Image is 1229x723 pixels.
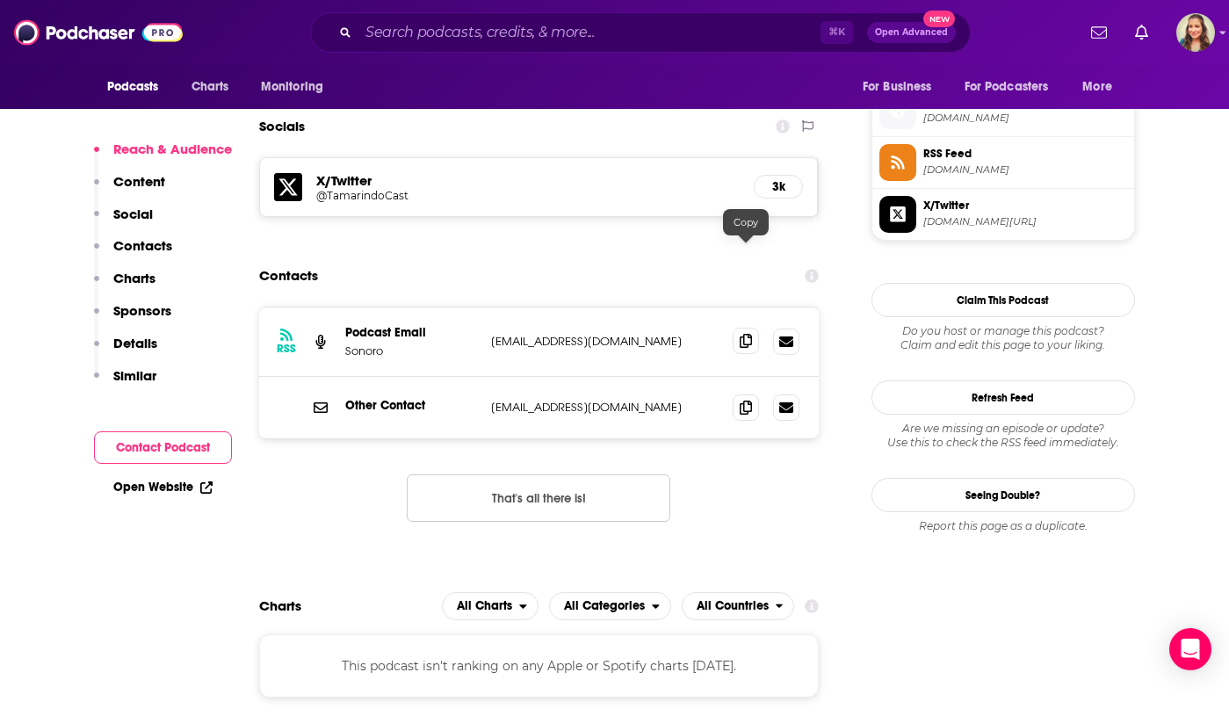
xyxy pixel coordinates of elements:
img: Podchaser - Follow, Share and Rate Podcasts [14,16,183,49]
button: open menu [442,592,539,620]
span: Monitoring [261,75,323,99]
button: Reach & Audience [94,141,232,173]
span: twitter.com/TamarindoCast [923,215,1127,228]
span: New [923,11,955,27]
input: Search podcasts, credits, & more... [358,18,821,47]
span: All Charts [457,600,512,612]
h2: Categories [549,592,671,620]
h2: Socials [259,110,305,143]
button: Claim This Podcast [871,283,1135,317]
button: Open AdvancedNew [867,22,956,43]
button: open menu [850,70,954,104]
button: open menu [953,70,1074,104]
p: Podcast Email [345,325,477,340]
button: Social [94,206,153,238]
span: More [1082,75,1112,99]
button: Charts [94,270,155,302]
h2: Countries [682,592,795,620]
div: Are we missing an episode or update? Use this to check the RSS feed immediately. [871,422,1135,450]
a: Official Website[DOMAIN_NAME] [879,92,1127,129]
span: For Podcasters [965,75,1049,99]
a: Show notifications dropdown [1128,18,1155,47]
a: X/Twitter[DOMAIN_NAME][URL] [879,196,1127,233]
h2: Platforms [442,592,539,620]
span: podcasts.apple.com [923,112,1127,125]
p: [EMAIL_ADDRESS][DOMAIN_NAME] [491,334,719,349]
button: open menu [1070,70,1134,104]
h2: Charts [259,597,301,614]
span: RSS Feed [923,146,1127,162]
button: open menu [95,70,182,104]
p: Charts [113,270,155,286]
div: Report this page as a duplicate. [871,519,1135,533]
p: Sonoro [345,343,477,358]
img: User Profile [1176,13,1215,52]
span: All Countries [697,600,769,612]
div: Claim and edit this page to your liking. [871,324,1135,352]
span: Do you host or manage this podcast? [871,324,1135,338]
span: X/Twitter [923,198,1127,213]
div: This podcast isn't ranking on any Apple or Spotify charts [DATE]. [259,634,820,698]
h2: Contacts [259,259,318,293]
span: ⌘ K [821,21,853,44]
div: Copy [723,209,769,235]
button: Refresh Feed [871,380,1135,415]
button: Contact Podcast [94,431,232,464]
p: Contacts [113,237,172,254]
a: Charts [180,70,240,104]
a: Open Website [113,480,213,495]
h5: 3k [769,179,788,194]
button: open menu [682,592,795,620]
span: All Categories [564,600,645,612]
p: Details [113,335,157,351]
p: Similar [113,367,156,384]
div: Open Intercom Messenger [1169,628,1211,670]
span: Podcasts [107,75,159,99]
button: Show profile menu [1176,13,1215,52]
button: Nothing here. [407,474,670,522]
h5: @TamarindoCast [316,189,597,202]
div: Search podcasts, credits, & more... [310,12,971,53]
a: RSS Feed[DOMAIN_NAME] [879,144,1127,181]
p: Other Contact [345,398,477,413]
button: Contacts [94,237,172,270]
span: Logged in as adriana.guzman [1176,13,1215,52]
p: Content [113,173,165,190]
span: feeds.simplecast.com [923,163,1127,177]
button: open menu [249,70,346,104]
h3: RSS [277,342,296,356]
button: Details [94,335,157,367]
h5: X/Twitter [316,172,741,189]
span: Charts [192,75,229,99]
p: [EMAIL_ADDRESS][DOMAIN_NAME] [491,400,719,415]
span: For Business [863,75,932,99]
p: Reach & Audience [113,141,232,157]
span: Open Advanced [875,28,948,37]
p: Sponsors [113,302,171,319]
a: Seeing Double? [871,478,1135,512]
button: Content [94,173,165,206]
button: Sponsors [94,302,171,335]
button: Similar [94,367,156,400]
button: open menu [549,592,671,620]
p: Social [113,206,153,222]
a: Show notifications dropdown [1084,18,1114,47]
a: @TamarindoCast [316,189,741,202]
